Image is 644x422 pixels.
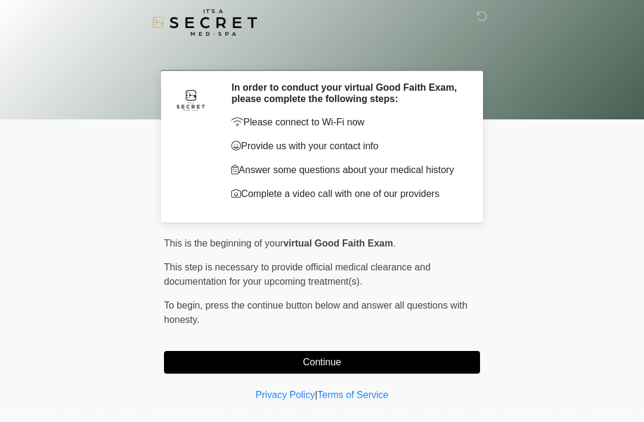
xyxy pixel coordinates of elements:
[231,82,462,104] h2: In order to conduct your virtual Good Faith Exam, please complete the following steps:
[164,238,283,248] span: This is the beginning of your
[393,238,395,248] span: .
[315,390,317,400] a: |
[164,300,467,325] span: press the continue button below and answer all questions with honesty.
[231,187,462,201] p: Complete a video call with one of our providers
[173,82,209,118] img: Agent Avatar
[164,351,480,374] button: Continue
[164,300,205,310] span: To begin,
[317,390,388,400] a: Terms of Service
[256,390,315,400] a: Privacy Policy
[155,43,489,65] h1: ‎ ‎
[283,238,393,248] strong: virtual Good Faith Exam
[231,163,462,177] p: Answer some questions about your medical history
[164,262,431,287] span: This step is necessary to provide official medical clearance and documentation for your upcoming ...
[231,115,462,130] p: Please connect to Wi-Fi now
[152,9,257,36] img: It's A Secret Med Spa Logo
[231,139,462,153] p: Provide us with your contact info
